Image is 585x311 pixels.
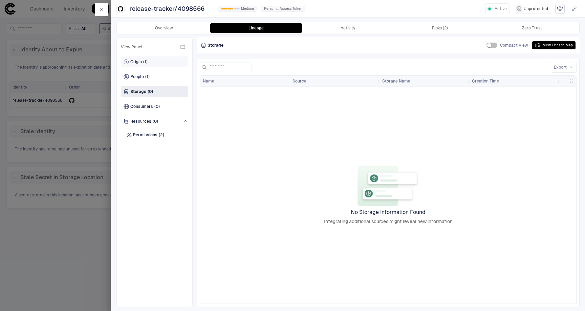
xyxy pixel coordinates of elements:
[121,44,143,50] span: View Panel
[302,23,394,33] button: Activity
[159,132,164,138] span: (2)
[241,6,254,11] span: Medium
[495,6,507,11] span: Active
[221,8,227,9] div: 0
[143,59,148,65] span: (1)
[351,209,426,216] span: No Storage Information Found
[210,23,302,33] button: Lineage
[208,43,223,48] span: Storage
[145,74,150,79] span: (1)
[130,119,151,124] span: Resources
[130,104,153,109] span: Consumers
[130,5,204,13] span: release-tracker/4098566
[524,6,548,11] span: Unprotected
[133,132,157,138] span: Permissions
[121,116,188,127] div: Resources(0)
[203,78,214,84] span: Name
[472,78,499,84] span: Creation Time
[118,23,210,33] button: Overview
[382,78,410,84] span: Storage Name
[130,74,144,79] span: People
[148,89,153,94] span: (0)
[532,41,576,49] button: View Lineage Map
[118,6,123,11] div: GitHub
[555,4,565,14] div: Mark as Crown Jewel
[234,8,240,9] div: 2
[153,119,158,124] span: (0)
[154,104,160,109] span: (0)
[227,8,233,9] div: 1
[324,218,453,224] span: Integrating additional sources might reveal new information
[500,43,528,48] span: Compact View
[129,3,214,14] button: release-tracker/4098566
[551,62,577,73] button: Export
[130,59,142,65] span: Origin
[522,25,542,31] div: Zero Trust
[130,89,146,94] span: Storage
[292,78,306,84] span: Source
[432,25,448,31] div: Risks (2)
[264,6,302,11] span: Personal Access Token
